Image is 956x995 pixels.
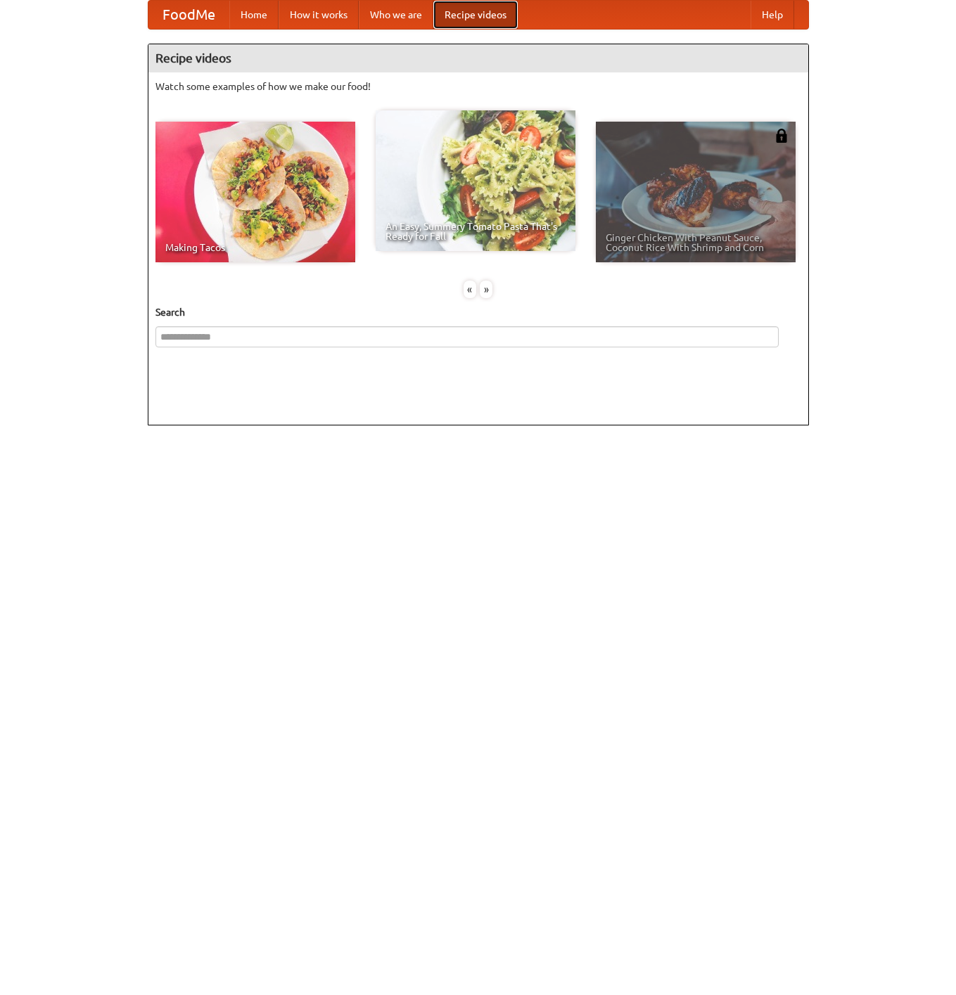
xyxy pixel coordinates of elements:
a: Help [751,1,794,29]
a: Home [229,1,279,29]
a: How it works [279,1,359,29]
a: Who we are [359,1,433,29]
h5: Search [155,305,801,319]
span: An Easy, Summery Tomato Pasta That's Ready for Fall [385,222,566,241]
p: Watch some examples of how we make our food! [155,79,801,94]
div: « [464,281,476,298]
a: FoodMe [148,1,229,29]
h4: Recipe videos [148,44,808,72]
a: Making Tacos [155,122,355,262]
a: Recipe videos [433,1,518,29]
div: » [480,281,492,298]
span: Making Tacos [165,243,345,252]
img: 483408.png [775,129,789,143]
a: An Easy, Summery Tomato Pasta That's Ready for Fall [376,110,575,251]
